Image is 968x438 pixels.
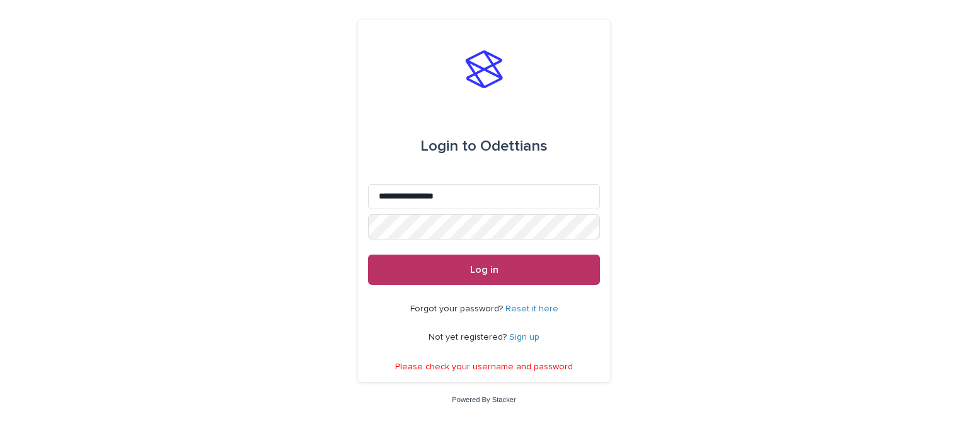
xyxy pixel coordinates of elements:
[410,304,505,313] span: Forgot your password?
[470,265,498,275] span: Log in
[395,362,573,372] p: Please check your username and password
[505,304,558,313] a: Reset it here
[509,333,539,342] a: Sign up
[465,50,503,88] img: stacker-logo-s-only.png
[420,139,476,154] span: Login to
[420,129,548,164] div: Odettians
[368,255,600,285] button: Log in
[452,396,516,403] a: Powered By Stacker
[429,333,509,342] span: Not yet registered?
